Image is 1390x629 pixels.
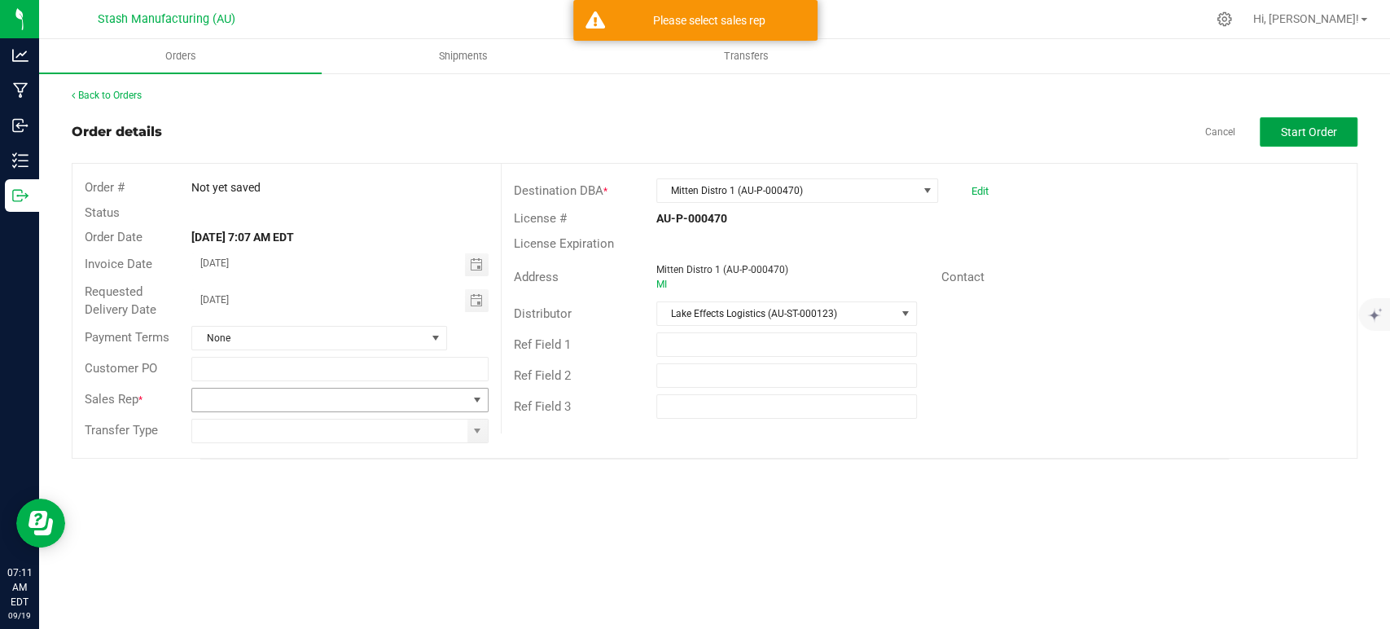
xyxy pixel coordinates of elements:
span: License Expiration [514,236,614,251]
a: Back to Orders [72,90,142,101]
span: Ref Field 2 [514,368,571,383]
span: Not yet saved [191,181,261,194]
span: Toggle calendar [465,253,489,276]
span: Invoice Date [85,257,152,271]
span: Transfers [701,49,790,64]
span: Ref Field 1 [514,337,571,352]
span: Start Order [1281,125,1337,139]
a: Orders [39,39,322,73]
span: Contact [941,270,984,284]
a: Shipments [322,39,604,73]
p: 09/19 [7,609,32,622]
span: Sales Rep [85,392,138,407]
div: Please select sales rep [614,12,805,29]
span: Mitten Distro 1 (AU-P-000470) [657,179,917,202]
span: Requested Delivery Date [85,284,156,318]
span: Order # [85,180,125,195]
inline-svg: Analytics [12,47,29,64]
div: Manage settings [1214,11,1234,27]
div: Order details [72,122,162,142]
span: Hi, [PERSON_NAME]! [1253,12,1359,25]
a: Transfers [604,39,887,73]
span: Status [85,205,120,220]
inline-svg: Inventory [12,152,29,169]
span: MI [656,279,667,290]
span: Transfer Type [85,423,158,438]
iframe: Resource center [16,499,65,548]
inline-svg: Outbound [12,187,29,204]
span: Toggle calendar [465,289,489,312]
a: Cancel [1205,125,1235,139]
span: None [192,327,426,350]
span: Orders [143,49,218,64]
span: Ref Field 3 [514,399,571,414]
span: Shipments [417,49,510,64]
p: 07:11 AM EDT [7,565,32,609]
inline-svg: Manufacturing [12,82,29,99]
strong: [DATE] 7:07 AM EDT [191,231,294,244]
span: Distributor [514,306,572,321]
span: Address [514,270,559,284]
span: Lake Effects Logistics (AU-ST-000123) [657,302,896,325]
span: Destination DBA [514,183,603,198]
span: Payment Terms [85,330,169,345]
span: License # [514,211,567,226]
span: Customer PO [85,361,157,376]
span: Order Date [85,230,143,244]
inline-svg: Inbound [12,117,29,134]
strong: AU-P-000470 [656,212,727,225]
span: Stash Manufacturing (AU) [98,12,235,26]
span: Mitten Distro 1 (AU-P-000470) [656,264,788,275]
a: Edit [971,185,988,197]
button: Start Order [1260,117,1357,147]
